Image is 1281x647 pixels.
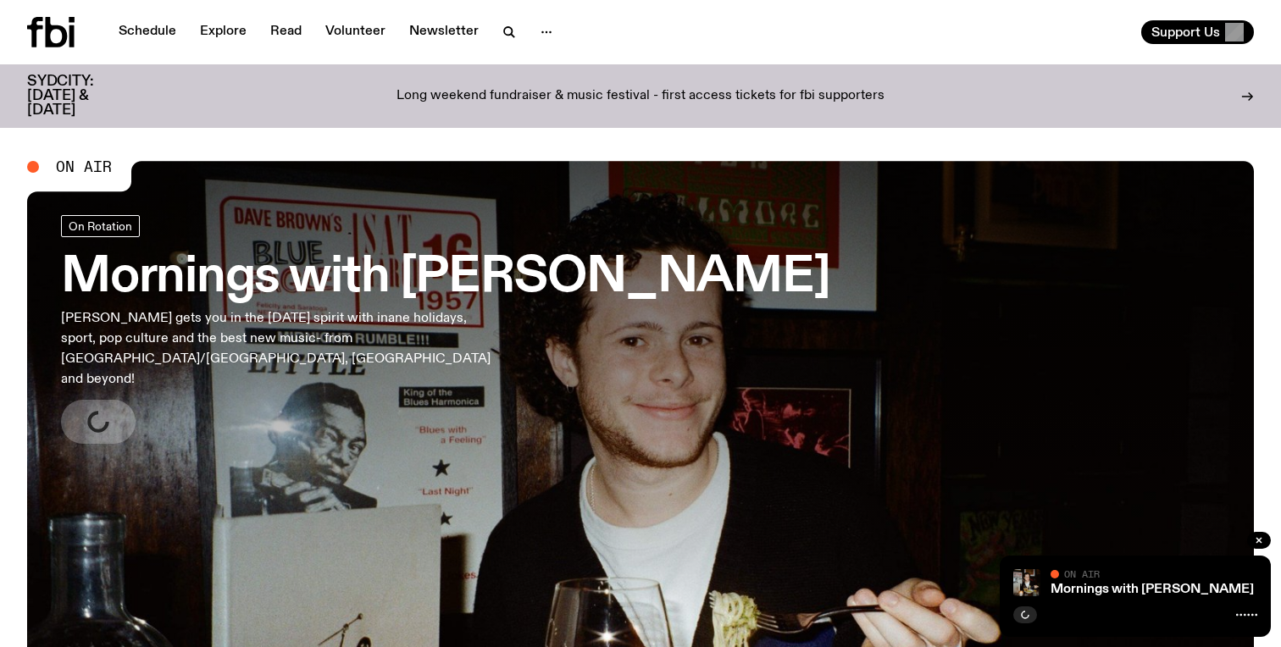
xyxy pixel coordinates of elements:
[260,20,312,44] a: Read
[1141,20,1254,44] button: Support Us
[315,20,396,44] a: Volunteer
[1151,25,1220,40] span: Support Us
[399,20,489,44] a: Newsletter
[61,254,830,301] h3: Mornings with [PERSON_NAME]
[61,215,830,444] a: Mornings with [PERSON_NAME][PERSON_NAME] gets you in the [DATE] spirit with inane holidays, sport...
[1013,569,1040,596] img: Sam blankly stares at the camera, brightly lit by a camera flash wearing a hat collared shirt and...
[56,159,112,174] span: On Air
[1064,568,1100,579] span: On Air
[190,20,257,44] a: Explore
[396,89,884,104] p: Long weekend fundraiser & music festival - first access tickets for fbi supporters
[108,20,186,44] a: Schedule
[61,308,495,390] p: [PERSON_NAME] gets you in the [DATE] spirit with inane holidays, sport, pop culture and the best ...
[69,219,132,232] span: On Rotation
[61,215,140,237] a: On Rotation
[1051,583,1254,596] a: Mornings with [PERSON_NAME]
[27,75,136,118] h3: SYDCITY: [DATE] & [DATE]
